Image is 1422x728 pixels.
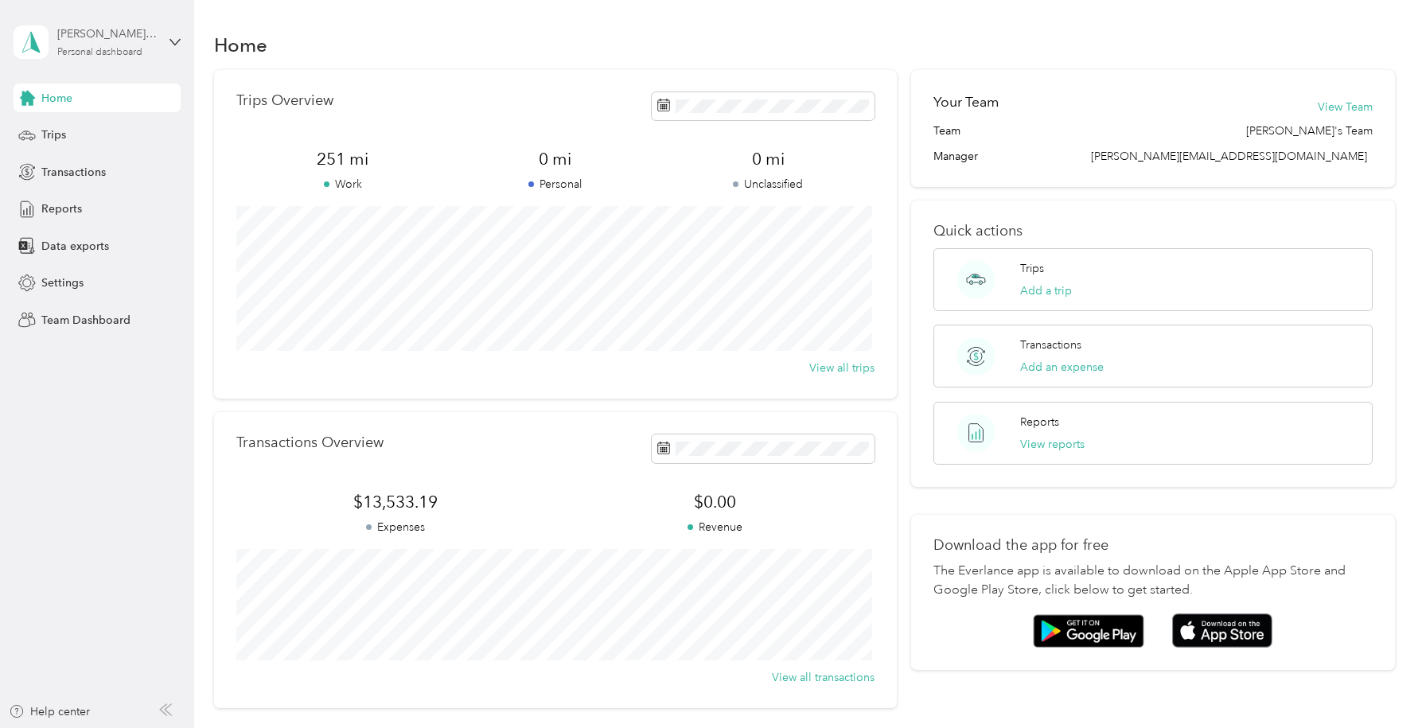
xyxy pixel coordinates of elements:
[236,491,555,513] span: $13,533.19
[772,669,875,686] button: View all transactions
[1091,150,1367,163] span: [PERSON_NAME][EMAIL_ADDRESS][DOMAIN_NAME]
[236,519,555,535] p: Expenses
[1318,99,1373,115] button: View Team
[41,238,109,255] span: Data exports
[41,200,82,217] span: Reports
[9,703,90,720] button: Help center
[1246,123,1373,139] span: [PERSON_NAME]'s Team
[662,148,875,170] span: 0 mi
[933,148,978,165] span: Manager
[41,164,106,181] span: Transactions
[662,176,875,193] p: Unclassified
[933,537,1373,554] p: Download the app for free
[41,274,84,291] span: Settings
[933,562,1373,600] p: The Everlance app is available to download on the Apple App Store and Google Play Store, click be...
[236,434,384,451] p: Transactions Overview
[555,491,875,513] span: $0.00
[41,90,72,107] span: Home
[57,25,157,42] div: [PERSON_NAME][EMAIL_ADDRESS][DOMAIN_NAME]
[214,37,267,53] h1: Home
[236,92,333,109] p: Trips Overview
[449,176,661,193] p: Personal
[933,223,1373,239] p: Quick actions
[1172,613,1272,648] img: App store
[1020,436,1085,453] button: View reports
[41,312,131,329] span: Team Dashboard
[41,127,66,143] span: Trips
[236,176,449,193] p: Work
[1020,282,1072,299] button: Add a trip
[809,360,875,376] button: View all trips
[933,123,960,139] span: Team
[1020,337,1081,353] p: Transactions
[449,148,661,170] span: 0 mi
[555,519,875,535] p: Revenue
[57,48,142,57] div: Personal dashboard
[1033,614,1144,648] img: Google play
[933,92,999,112] h2: Your Team
[1020,414,1059,430] p: Reports
[236,148,449,170] span: 251 mi
[1020,260,1044,277] p: Trips
[1020,359,1104,376] button: Add an expense
[1333,639,1422,728] iframe: Everlance-gr Chat Button Frame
